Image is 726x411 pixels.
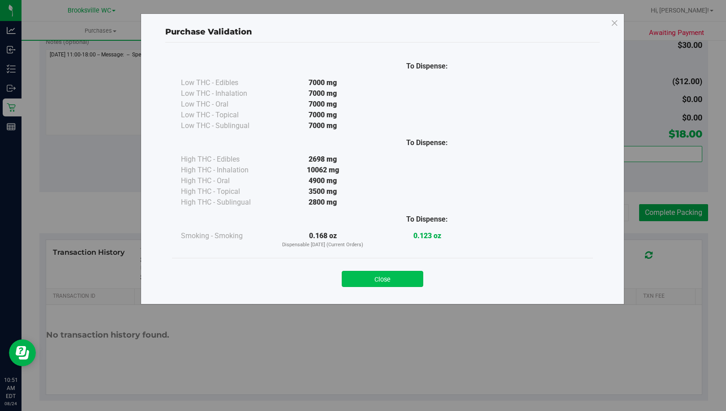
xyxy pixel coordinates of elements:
div: Low THC - Inhalation [181,88,271,99]
div: Low THC - Edibles [181,77,271,88]
div: Low THC - Topical [181,110,271,120]
div: 7000 mg [271,110,375,120]
div: Smoking - Smoking [181,231,271,241]
div: To Dispense: [375,214,479,225]
div: High THC - Sublingual [181,197,271,208]
div: 2698 mg [271,154,375,165]
div: 7000 mg [271,99,375,110]
div: 2800 mg [271,197,375,208]
div: High THC - Topical [181,186,271,197]
div: 4900 mg [271,176,375,186]
div: High THC - Oral [181,176,271,186]
iframe: Resource center [9,339,36,366]
div: 10062 mg [271,165,375,176]
div: Low THC - Oral [181,99,271,110]
div: 7000 mg [271,88,375,99]
p: Dispensable [DATE] (Current Orders) [271,241,375,249]
div: 7000 mg [271,120,375,131]
div: 0.168 oz [271,231,375,249]
div: To Dispense: [375,137,479,148]
button: Close [342,271,423,287]
div: 7000 mg [271,77,375,88]
div: High THC - Edibles [181,154,271,165]
div: To Dispense: [375,61,479,72]
div: 3500 mg [271,186,375,197]
div: Low THC - Sublingual [181,120,271,131]
span: Purchase Validation [165,27,252,37]
strong: 0.123 oz [413,231,441,240]
div: High THC - Inhalation [181,165,271,176]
